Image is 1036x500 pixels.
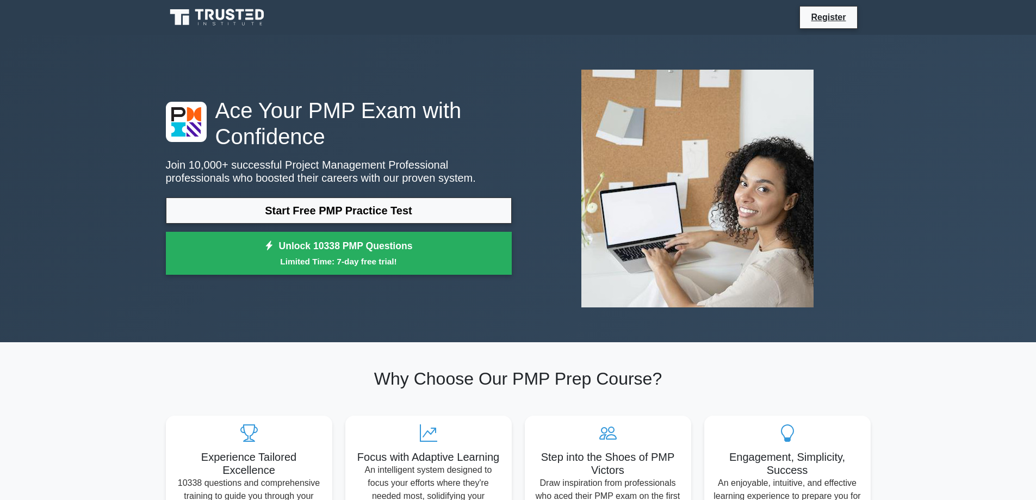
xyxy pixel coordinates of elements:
[804,10,852,24] a: Register
[713,450,862,477] h5: Engagement, Simplicity, Success
[166,158,512,184] p: Join 10,000+ successful Project Management Professional professionals who boosted their careers w...
[166,368,871,389] h2: Why Choose Our PMP Prep Course?
[166,232,512,275] a: Unlock 10338 PMP QuestionsLimited Time: 7-day free trial!
[166,197,512,224] a: Start Free PMP Practice Test
[533,450,683,477] h5: Step into the Shoes of PMP Victors
[175,450,324,477] h5: Experience Tailored Excellence
[354,450,503,464] h5: Focus with Adaptive Learning
[179,255,498,268] small: Limited Time: 7-day free trial!
[166,97,512,150] h1: Ace Your PMP Exam with Confidence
